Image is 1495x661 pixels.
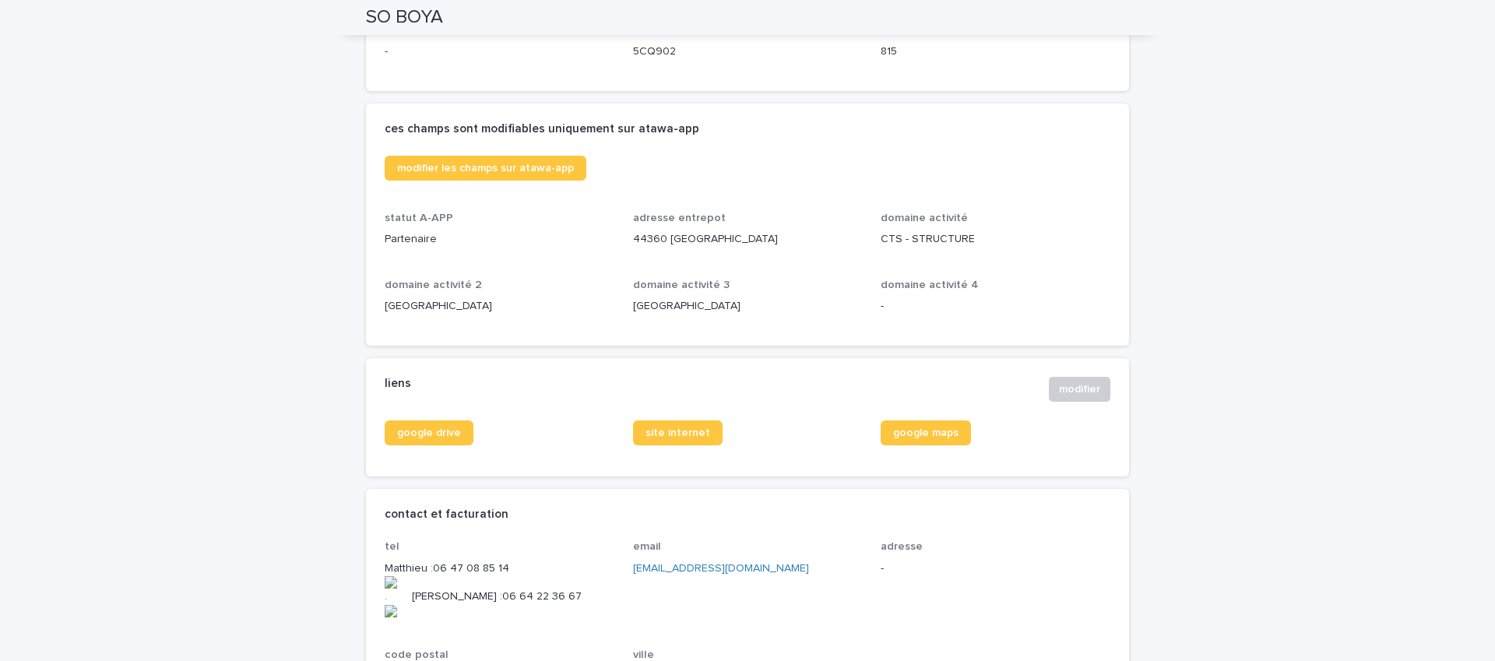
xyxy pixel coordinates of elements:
[385,280,482,290] span: domaine activité 2
[633,541,661,552] span: email
[881,420,971,445] a: google maps
[881,280,979,290] span: domaine activité 4
[385,508,508,522] h2: contact et facturation
[881,231,1110,248] p: CTS - STRUCTURE
[881,541,923,552] span: adresse
[645,427,710,438] span: site internet
[633,231,863,248] p: 44360 [GEOGRAPHIC_DATA]
[881,44,1110,60] p: 815
[502,591,582,602] onoff-telecom-ce-phone-number-wrapper: 06 64 22 36 67
[633,213,726,223] span: adresse entrepot
[881,561,1110,577] p: -
[893,427,959,438] span: google maps
[1059,381,1100,397] span: modifier
[385,649,448,660] span: code postal
[633,44,863,60] p: 5CQ902
[397,427,461,438] span: google drive
[633,563,809,574] a: [EMAIL_ADDRESS][DOMAIN_NAME]
[1049,377,1110,402] button: modifier
[385,541,399,552] span: tel
[633,649,654,660] span: ville
[397,163,574,174] span: modifier les champs sur atawa-app
[385,213,453,223] span: statut A-APP
[633,298,863,315] p: [GEOGRAPHIC_DATA]
[881,298,1110,315] p: -
[385,561,614,618] p: Matthieu : . [PERSON_NAME] :
[385,156,586,181] a: modifier les champs sur atawa-app
[385,576,614,589] img: actions-icon.png
[385,122,699,136] h2: ces champs sont modifiables uniquement sur atawa-app
[385,377,411,391] h2: liens
[385,420,473,445] a: google drive
[385,231,614,248] p: Partenaire
[385,298,614,315] p: [GEOGRAPHIC_DATA]
[366,6,443,29] h2: SO BOYA
[633,420,723,445] a: site internet
[633,280,730,290] span: domaine activité 3
[433,563,509,574] onoff-telecom-ce-phone-number-wrapper: 06 47 08 85 14
[385,605,614,617] img: actions-icon.png
[385,44,614,60] p: -
[881,213,968,223] span: domaine activité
